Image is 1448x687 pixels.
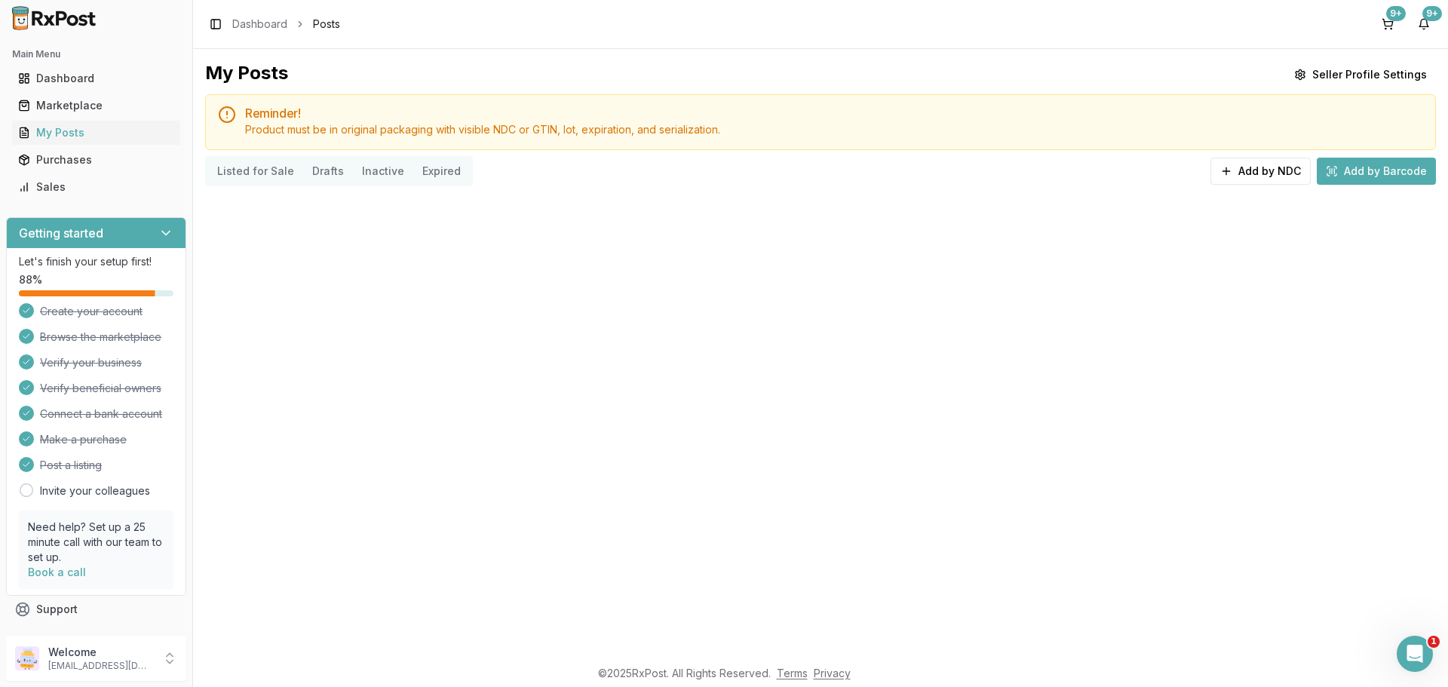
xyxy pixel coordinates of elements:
a: Terms [777,667,808,679]
span: Connect a bank account [40,406,162,422]
button: Inactive [353,159,413,183]
div: Dashboard [18,71,174,86]
span: 88 % [19,272,42,287]
button: Support [6,596,186,623]
a: My Posts [12,119,180,146]
div: My Posts [18,125,174,140]
button: Sales [6,175,186,199]
button: Seller Profile Settings [1285,61,1436,88]
div: Marketplace [18,98,174,113]
iframe: Intercom live chat [1397,636,1433,672]
button: Listed for Sale [208,159,303,183]
a: Purchases [12,146,180,173]
a: Marketplace [12,92,180,119]
a: Sales [12,173,180,201]
h2: Main Menu [12,48,180,60]
p: Welcome [48,645,153,660]
a: Dashboard [12,65,180,92]
span: Verify beneficial owners [40,381,161,396]
span: Browse the marketplace [40,330,161,345]
div: My Posts [205,61,288,88]
p: Let's finish your setup first! [19,254,173,269]
button: Add by Barcode [1317,158,1436,185]
img: RxPost Logo [6,6,103,30]
button: 9+ [1376,12,1400,36]
a: Invite your colleagues [40,483,150,498]
a: Dashboard [232,17,287,32]
span: Feedback [36,629,87,644]
nav: breadcrumb [232,17,340,32]
h5: Reminder! [245,107,1423,119]
div: Product must be in original packaging with visible NDC or GTIN, lot, expiration, and serialization. [245,122,1423,137]
button: 9+ [1412,12,1436,36]
h3: Getting started [19,224,103,242]
div: Sales [18,179,174,195]
span: Verify your business [40,355,142,370]
button: Purchases [6,148,186,172]
a: Privacy [814,667,851,679]
button: Marketplace [6,94,186,118]
button: My Posts [6,121,186,145]
span: Make a purchase [40,432,127,447]
button: Drafts [303,159,353,183]
div: Purchases [18,152,174,167]
p: Need help? Set up a 25 minute call with our team to set up. [28,520,164,565]
span: Create your account [40,304,143,319]
span: 1 [1428,636,1440,648]
button: Feedback [6,623,186,650]
p: [EMAIL_ADDRESS][DOMAIN_NAME] [48,660,153,672]
a: Book a call [28,566,86,578]
div: 9+ [1422,6,1442,21]
span: Posts [313,17,340,32]
button: Expired [413,159,470,183]
button: Dashboard [6,66,186,90]
span: Post a listing [40,458,102,473]
button: Add by NDC [1210,158,1311,185]
div: 9+ [1386,6,1406,21]
img: User avatar [15,646,39,670]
